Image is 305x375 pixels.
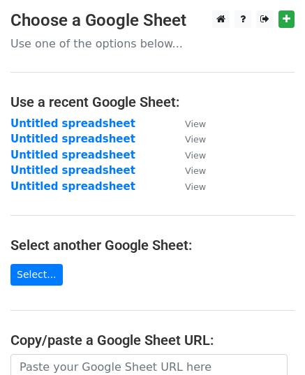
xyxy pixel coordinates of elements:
a: Select... [10,264,63,286]
p: Use one of the options below... [10,36,295,51]
a: View [171,149,206,161]
small: View [185,166,206,176]
small: View [185,119,206,129]
a: Untitled spreadsheet [10,164,135,177]
h4: Select another Google Sheet: [10,237,295,253]
a: Untitled spreadsheet [10,133,135,145]
a: Untitled spreadsheet [10,149,135,161]
h4: Copy/paste a Google Sheet URL: [10,332,295,348]
a: View [171,180,206,193]
small: View [185,134,206,145]
a: Untitled spreadsheet [10,117,135,130]
a: View [171,133,206,145]
h4: Use a recent Google Sheet: [10,94,295,110]
small: View [185,150,206,161]
small: View [185,182,206,192]
a: View [171,164,206,177]
a: View [171,117,206,130]
a: Untitled spreadsheet [10,180,135,193]
h3: Choose a Google Sheet [10,10,295,31]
